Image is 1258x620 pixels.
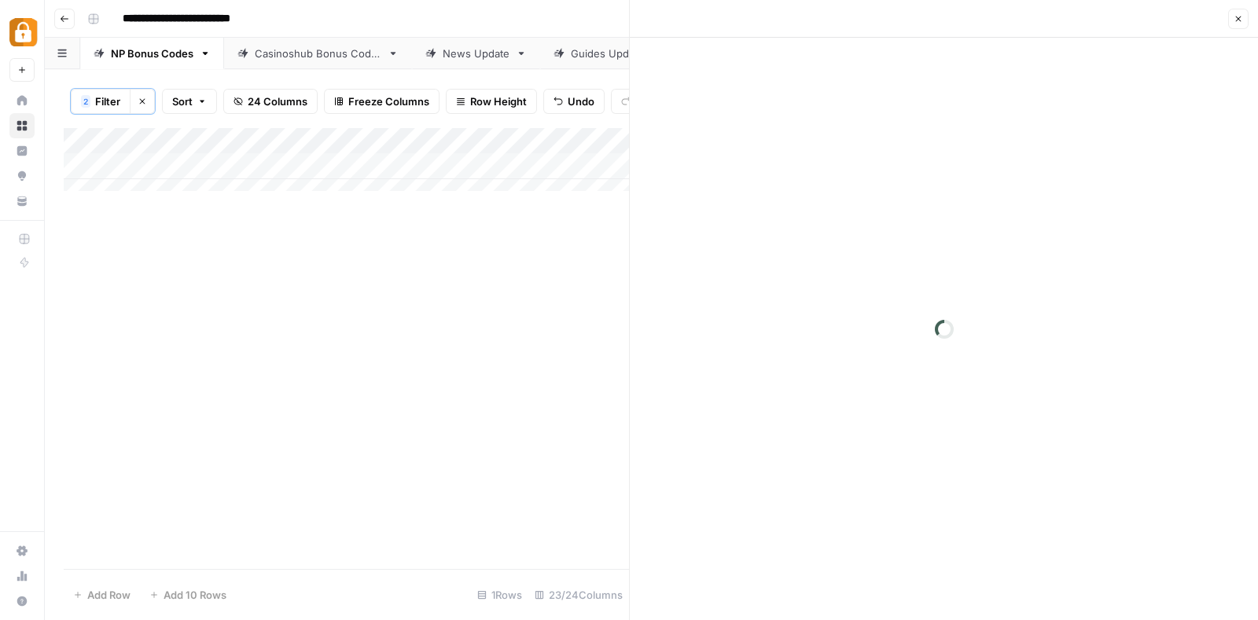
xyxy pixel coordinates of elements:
[9,538,35,563] a: Settings
[9,13,35,52] button: Workspace: Adzz
[9,18,38,46] img: Adzz Logo
[248,94,307,109] span: 24 Columns
[9,113,35,138] a: Browse
[324,89,440,114] button: Freeze Columns
[9,163,35,189] a: Opportunities
[543,89,605,114] button: Undo
[9,563,35,589] a: Usage
[162,89,217,114] button: Sort
[471,582,528,607] div: 1 Rows
[446,89,537,114] button: Row Height
[140,582,236,607] button: Add 10 Rows
[87,587,131,603] span: Add Row
[71,89,130,114] button: 2Filter
[83,95,88,108] span: 2
[164,587,226,603] span: Add 10 Rows
[95,94,120,109] span: Filter
[64,582,140,607] button: Add Row
[9,88,35,113] a: Home
[255,46,381,61] div: Casinoshub Bonus Codes
[111,46,193,61] div: NP Bonus Codes
[412,38,540,69] a: News Update
[9,138,35,163] a: Insights
[540,38,675,69] a: Guides Update
[9,189,35,214] a: Your Data
[571,46,644,61] div: Guides Update
[223,89,318,114] button: 24 Columns
[80,38,224,69] a: NP Bonus Codes
[224,38,412,69] a: Casinoshub Bonus Codes
[528,582,629,607] div: 23/24 Columns
[470,94,527,109] span: Row Height
[568,94,594,109] span: Undo
[348,94,429,109] span: Freeze Columns
[9,589,35,614] button: Help + Support
[443,46,509,61] div: News Update
[81,95,90,108] div: 2
[172,94,193,109] span: Sort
